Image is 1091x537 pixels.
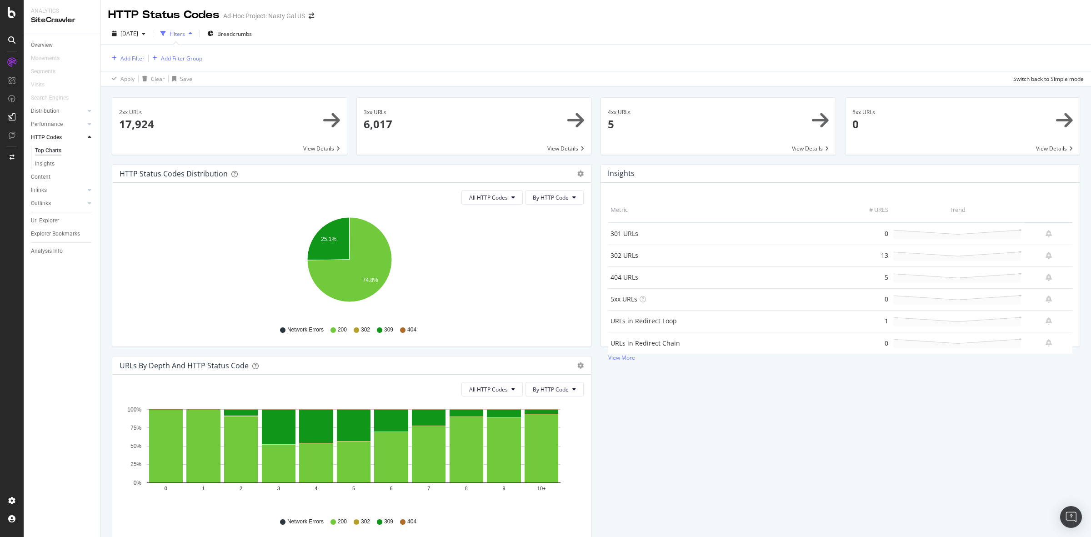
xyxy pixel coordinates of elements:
[31,67,55,76] div: Segments
[120,169,228,178] div: HTTP Status Codes Distribution
[31,40,53,50] div: Overview
[287,326,324,334] span: Network Errors
[31,229,94,239] a: Explorer Bookmarks
[180,75,192,83] div: Save
[390,486,393,492] text: 6
[854,197,891,222] th: # URLS
[170,30,185,38] div: Filters
[165,486,167,492] text: 0
[611,339,680,347] a: URLs in Redirect Chain
[120,55,145,62] div: Add Filter
[277,486,280,492] text: 3
[31,186,85,195] a: Inlinks
[31,54,60,63] div: Movements
[854,332,891,354] td: 0
[854,245,891,266] td: 13
[151,75,165,83] div: Clear
[31,80,45,90] div: Visits
[533,386,569,393] span: By HTTP Code
[469,386,508,393] span: All HTTP Codes
[31,172,94,182] a: Content
[31,80,54,90] a: Visits
[1046,230,1052,237] div: bell-plus
[31,106,60,116] div: Distribution
[1013,75,1084,83] div: Switch back to Simple mode
[108,71,135,86] button: Apply
[854,310,891,332] td: 1
[108,7,220,23] div: HTTP Status Codes
[352,486,355,492] text: 5
[384,518,393,526] span: 309
[120,75,135,83] div: Apply
[149,53,202,64] button: Add Filter Group
[31,216,59,226] div: Url Explorer
[407,518,416,526] span: 404
[537,486,546,492] text: 10+
[1010,71,1084,86] button: Switch back to Simple mode
[465,486,468,492] text: 8
[35,146,94,156] a: Top Charts
[611,229,638,238] a: 301 URLs
[1060,506,1082,528] div: Open Intercom Messenger
[31,246,94,256] a: Analysis Info
[134,480,142,486] text: 0%
[361,326,370,334] span: 302
[139,71,165,86] button: Clear
[31,186,47,195] div: Inlinks
[31,67,65,76] a: Segments
[108,26,149,41] button: [DATE]
[427,486,430,492] text: 7
[31,120,63,129] div: Performance
[361,518,370,526] span: 302
[31,40,94,50] a: Overview
[120,212,579,317] svg: A chart.
[31,106,85,116] a: Distribution
[608,197,854,222] th: Metric
[461,382,523,396] button: All HTTP Codes
[1046,296,1052,303] div: bell-plus
[1046,339,1052,346] div: bell-plus
[384,326,393,334] span: 309
[31,93,78,103] a: Search Engines
[577,171,584,177] div: gear
[854,222,891,245] td: 0
[204,26,255,41] button: Breadcrumbs
[217,30,252,38] span: Breadcrumbs
[161,55,202,62] div: Add Filter Group
[611,273,638,281] a: 404 URLs
[363,277,378,284] text: 74.8%
[611,251,638,260] a: 302 URLs
[31,7,93,15] div: Analytics
[854,266,891,288] td: 5
[120,361,249,370] div: URLs by Depth and HTTP Status Code
[31,246,63,256] div: Analysis Info
[502,486,505,492] text: 9
[611,295,637,303] a: 5xx URLs
[577,362,584,369] div: gear
[130,462,141,468] text: 25%
[202,486,205,492] text: 1
[120,30,138,37] span: 2025 Sep. 18th
[315,486,317,492] text: 4
[31,15,93,25] div: SiteCrawler
[31,133,85,142] a: HTTP Codes
[120,404,579,509] svg: A chart.
[31,199,51,208] div: Outlinks
[321,236,336,242] text: 25.1%
[35,159,55,169] div: Insights
[35,159,94,169] a: Insights
[31,133,62,142] div: HTTP Codes
[240,486,242,492] text: 2
[130,443,141,449] text: 50%
[130,425,141,431] text: 75%
[1046,317,1052,325] div: bell-plus
[608,167,635,180] h4: Insights
[469,194,508,201] span: All HTTP Codes
[338,326,347,334] span: 200
[891,197,1025,222] th: Trend
[157,26,196,41] button: Filters
[407,326,416,334] span: 404
[31,199,85,208] a: Outlinks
